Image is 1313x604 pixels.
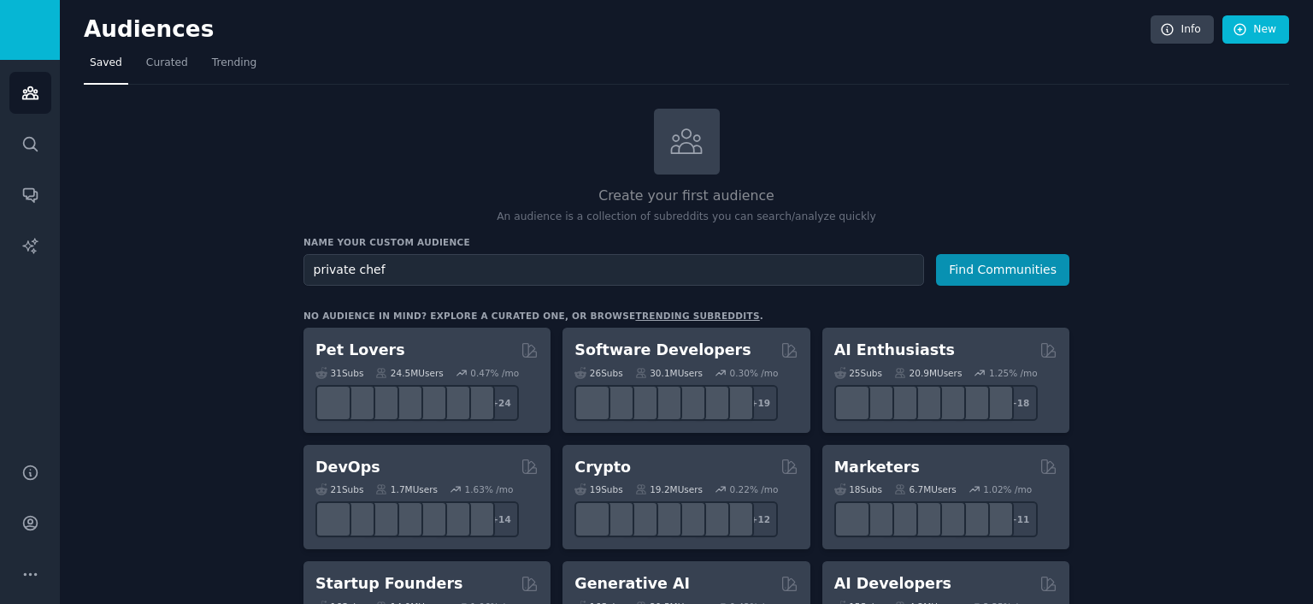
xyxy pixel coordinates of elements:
[315,457,380,478] h2: DevOps
[635,483,703,495] div: 19.2M Users
[723,389,750,416] img: elixir
[368,506,395,533] img: Docker_DevOps
[982,506,1009,533] img: OnlineMarketing
[90,56,122,71] span: Saved
[574,340,751,361] h2: Software Developers
[303,236,1069,248] h3: Name your custom audience
[834,457,920,478] h2: Marketers
[910,506,937,533] img: Emailmarketing
[392,506,419,533] img: DevOpsLinks
[723,506,750,533] img: defi_
[465,483,514,495] div: 1.63 % /mo
[392,389,419,416] img: turtle
[886,506,913,533] img: AskMarketing
[699,389,726,416] img: AskComputerScience
[730,483,779,495] div: 0.22 % /mo
[604,506,630,533] img: 0xPolygon
[834,573,951,595] h2: AI Developers
[84,16,1151,44] h2: Audiences
[604,389,630,416] img: csharp
[315,367,363,379] div: 31 Sub s
[303,210,1069,225] p: An audience is a collection of subreddits you can search/analyze quickly
[839,389,865,416] img: GoogleGeminiAI
[303,310,763,322] div: No audience in mind? Explore a curated one, or browse .
[440,506,467,533] img: aws_cdk
[470,367,519,379] div: 0.47 % /mo
[863,506,889,533] img: bigseo
[416,389,443,416] img: cockatiel
[834,340,955,361] h2: AI Enthusiasts
[651,506,678,533] img: web3
[140,50,194,85] a: Curated
[440,389,467,416] img: PetAdvice
[315,340,405,361] h2: Pet Lovers
[574,573,690,595] h2: Generative AI
[936,254,1069,286] button: Find Communities
[934,389,961,416] img: OpenAIDev
[675,506,702,533] img: defiblockchain
[315,483,363,495] div: 21 Sub s
[834,483,882,495] div: 18 Sub s
[574,457,631,478] h2: Crypto
[580,389,606,416] img: software
[839,506,865,533] img: content_marketing
[483,501,519,537] div: + 14
[834,367,882,379] div: 25 Sub s
[315,573,462,595] h2: Startup Founders
[651,389,678,416] img: iOSProgramming
[934,506,961,533] img: googleads
[886,389,913,416] img: AItoolsCatalog
[982,389,1009,416] img: ArtificalIntelligence
[627,506,654,533] img: ethstaker
[368,389,395,416] img: leopardgeckos
[1002,385,1038,421] div: + 18
[1151,15,1214,44] a: Info
[212,56,256,71] span: Trending
[958,389,985,416] img: chatgpt_prompts_
[1002,501,1038,537] div: + 11
[635,311,759,321] a: trending subreddits
[146,56,188,71] span: Curated
[574,367,622,379] div: 26 Sub s
[580,506,606,533] img: ethfinance
[464,389,491,416] img: dogbreed
[416,506,443,533] img: platformengineering
[699,506,726,533] img: CryptoNews
[989,367,1038,379] div: 1.25 % /mo
[983,483,1032,495] div: 1.02 % /mo
[344,506,371,533] img: AWS_Certified_Experts
[958,506,985,533] img: MarketingResearch
[730,367,779,379] div: 0.30 % /mo
[10,15,50,45] img: GummySearch logo
[675,389,702,416] img: reactnative
[635,367,703,379] div: 30.1M Users
[344,389,371,416] img: ballpython
[894,483,957,495] div: 6.7M Users
[464,506,491,533] img: PlatformEngineers
[1222,15,1289,44] a: New
[483,385,519,421] div: + 24
[303,186,1069,207] h2: Create your first audience
[206,50,262,85] a: Trending
[321,506,347,533] img: azuredevops
[84,50,128,85] a: Saved
[375,367,443,379] div: 24.5M Users
[910,389,937,416] img: chatgpt_promptDesign
[863,389,889,416] img: DeepSeek
[742,501,778,537] div: + 12
[894,367,962,379] div: 20.9M Users
[742,385,778,421] div: + 19
[574,483,622,495] div: 19 Sub s
[375,483,438,495] div: 1.7M Users
[303,254,924,286] input: Pick a short name, like "Digital Marketers" or "Movie-Goers"
[321,389,347,416] img: herpetology
[627,389,654,416] img: learnjavascript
